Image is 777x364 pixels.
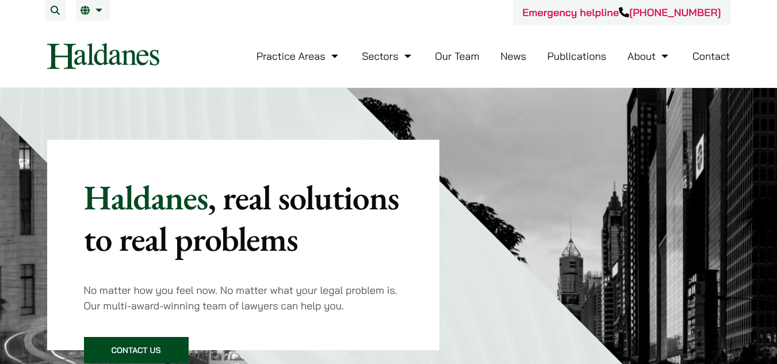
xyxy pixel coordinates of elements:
[81,6,105,15] a: EN
[500,49,526,63] a: News
[257,49,341,63] a: Practice Areas
[84,282,403,313] p: No matter how you feel now. No matter what your legal problem is. Our multi-award-winning team of...
[84,177,403,259] p: Haldanes
[47,43,159,69] img: Logo of Haldanes
[548,49,607,63] a: Publications
[692,49,730,63] a: Contact
[84,337,189,363] a: Contact Us
[84,175,399,261] mark: , real solutions to real problems
[627,49,671,63] a: About
[362,49,414,63] a: Sectors
[522,6,721,19] a: Emergency helpline[PHONE_NUMBER]
[435,49,479,63] a: Our Team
